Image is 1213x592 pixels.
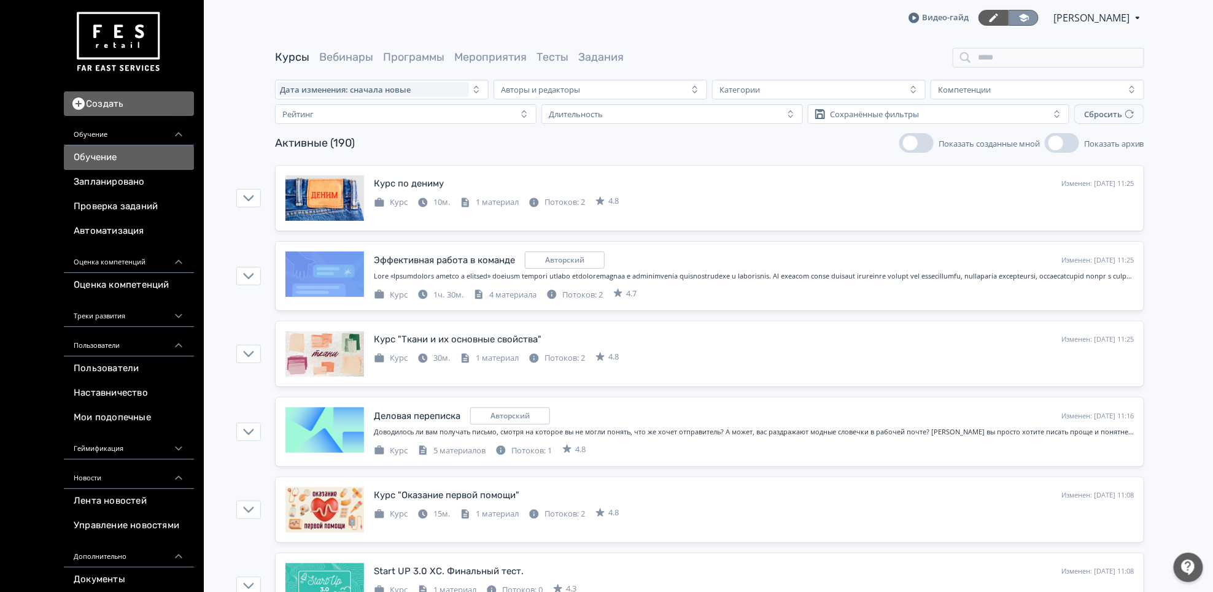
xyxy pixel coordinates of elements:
[275,135,355,152] div: Активные (190)
[319,50,373,64] a: Вебинары
[1061,334,1134,345] div: Изменен: [DATE] 11:25
[374,488,519,502] div: Курс "Оказание первой помощи"
[64,538,194,567] div: Дополнительно
[275,50,309,64] a: Курсы
[433,196,450,207] span: 10м.
[830,109,919,119] div: Сохранённые фильтры
[64,145,194,170] a: Обучение
[374,409,460,423] div: Деловая переписка
[808,104,1069,124] button: Сохранённые фильтры
[374,289,408,301] div: Курс
[525,252,605,269] div: copyright
[275,104,537,124] button: Рейтинг
[374,271,1134,282] div: Курс «Эффективная работа в команде» поможет развить навыки сотрудничества и эффективного взаимоде...
[374,564,524,579] div: Start UP 3.0 ХС. Финальный тест.
[1061,411,1134,421] div: Изменен: [DATE] 11:16
[938,85,991,94] div: Компетенции
[1009,10,1039,26] a: Переключиться в режим ученика
[64,194,194,219] a: Проверка заданий
[280,85,411,94] span: Дата изменения: сначала новые
[608,351,619,363] span: 4.8
[454,50,527,64] a: Мероприятия
[931,80,1144,99] button: Компетенции
[64,513,194,538] a: Управление новостями
[1061,255,1134,266] div: Изменен: [DATE] 11:25
[383,50,444,64] a: Программы
[460,508,519,520] div: 1 материал
[909,12,969,24] a: Видео-гайд
[64,459,194,489] div: Новости
[64,489,194,513] a: Лента новостей
[1061,179,1134,189] div: Изменен: [DATE] 11:25
[275,80,489,99] button: Дата изменения: сначала новые
[1074,104,1144,124] button: Сбросить
[719,85,760,94] div: Категории
[64,406,194,430] a: Мои подопечные
[549,109,603,119] div: Длительность
[374,177,444,191] div: Курс по дениму
[374,196,408,209] div: Курс
[433,289,444,300] span: 1ч.
[64,273,194,298] a: Оценка компетенций
[529,196,585,209] div: Потоков: 2
[417,445,486,457] div: 5 материалов
[501,85,580,94] div: Авторы и редакторы
[1061,490,1134,501] div: Изменен: [DATE] 11:08
[282,109,314,119] div: Рейтинг
[64,91,194,116] button: Создать
[64,356,194,381] a: Пользователи
[374,427,1134,437] div: Доводилось ли вам получать письмо, смотря на которое вы не могли понять, что же хочет отправитель...
[939,138,1040,149] span: Показать созданные мной
[473,289,537,301] div: 4 материала
[433,508,450,519] span: 15м.
[495,445,552,457] div: Потоков: 1
[433,352,450,363] span: 30м.
[529,352,585,364] div: Потоков: 2
[74,7,162,77] img: https://files.teachbase.ru/system/account/57463/logo/medium-936fc5084dd2c598f50a98b9cbe0469a.png
[541,104,803,124] button: Длительность
[374,352,408,364] div: Курс
[447,289,463,300] span: 30м.
[374,253,515,267] div: Эффективная работа в команде
[374,333,541,347] div: Курс "Ткани и их основные свойства"
[494,80,707,99] button: Авторы и редакторы
[608,507,619,519] span: 4.8
[64,567,194,592] a: Документы
[374,508,408,520] div: Курс
[64,381,194,406] a: Наставничество
[460,196,519,209] div: 1 материал
[546,289,603,301] div: Потоков: 2
[64,327,194,356] div: Пользователи
[1061,566,1134,577] div: Изменен: [DATE] 11:08
[575,444,586,456] span: 4.8
[64,244,194,273] div: Оценка компетенций
[64,298,194,327] div: Треки развития
[529,508,585,520] div: Потоков: 2
[1053,10,1131,25] span: Юлия Князева
[64,170,194,194] a: Запланировано
[626,288,637,300] span: 4.7
[1084,138,1144,149] span: Показать архив
[64,116,194,145] div: Обучение
[578,50,624,64] a: Задания
[374,445,408,457] div: Курс
[537,50,568,64] a: Тесты
[64,430,194,459] div: Геймификация
[460,352,519,364] div: 1 материал
[608,195,619,207] span: 4.8
[712,80,926,99] button: Категории
[470,407,550,425] div: copyright
[64,219,194,244] a: Автоматизация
